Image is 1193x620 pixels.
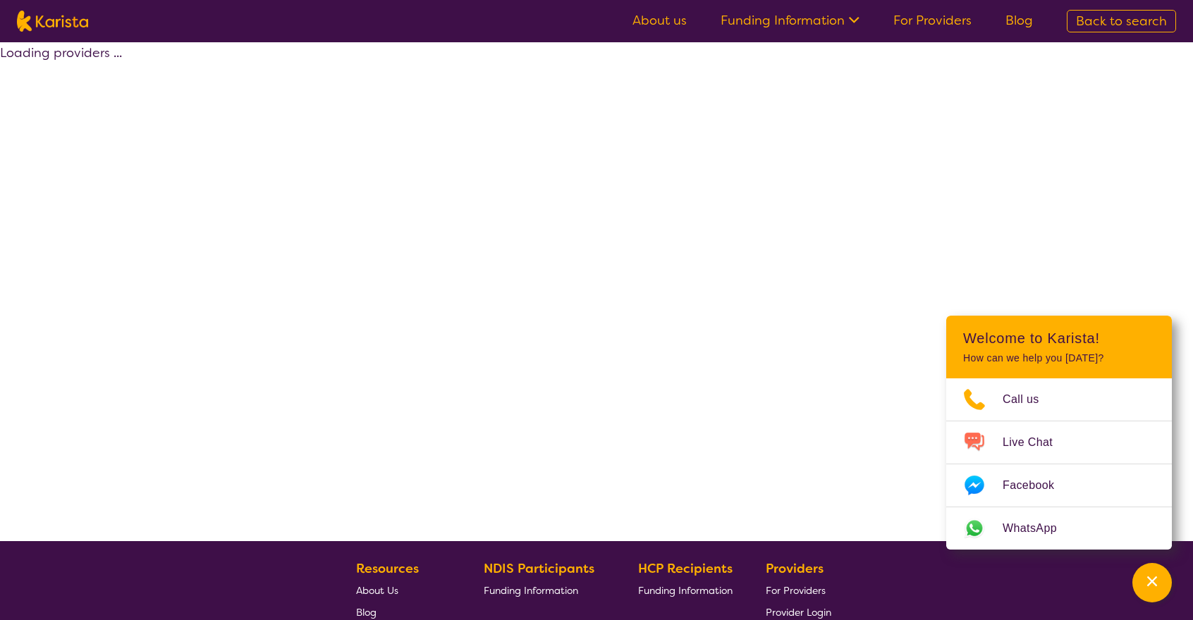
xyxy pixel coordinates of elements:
[721,12,859,29] a: Funding Information
[893,12,972,29] a: For Providers
[17,11,88,32] img: Karista logo
[963,352,1155,364] p: How can we help you [DATE]?
[638,579,733,601] a: Funding Information
[1132,563,1172,602] button: Channel Menu
[356,560,419,577] b: Resources
[1076,13,1167,30] span: Back to search
[632,12,687,29] a: About us
[484,584,578,597] span: Funding Information
[1003,432,1070,453] span: Live Chat
[484,579,605,601] a: Funding Information
[484,560,594,577] b: NDIS Participants
[1003,389,1056,410] span: Call us
[946,316,1172,550] div: Channel Menu
[766,584,826,597] span: For Providers
[638,560,733,577] b: HCP Recipients
[356,584,398,597] span: About Us
[356,606,377,619] span: Blog
[766,560,824,577] b: Providers
[1067,10,1176,32] a: Back to search
[1003,518,1074,539] span: WhatsApp
[766,606,831,619] span: Provider Login
[356,579,451,601] a: About Us
[1005,12,1033,29] a: Blog
[638,584,733,597] span: Funding Information
[946,378,1172,550] ul: Choose channel
[963,330,1155,347] h2: Welcome to Karista!
[1003,475,1071,496] span: Facebook
[766,579,831,601] a: For Providers
[946,507,1172,550] a: Web link opens in a new tab.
